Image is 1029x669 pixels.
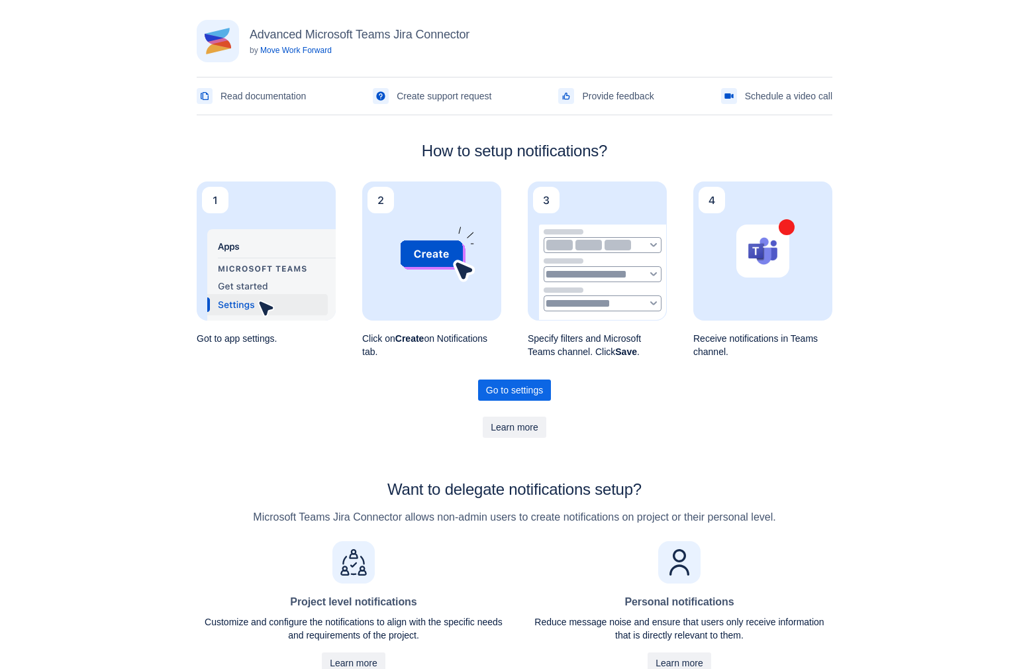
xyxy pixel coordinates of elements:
[197,480,832,499] h2: Want to delegate notifications setup?
[721,85,832,107] a: Schedule a video call
[197,332,336,345] p: Got to app settings.
[197,85,306,107] a: Read documentation
[561,91,571,101] span: feedback
[290,594,416,610] h4: Project level notifications
[250,26,469,42] h3: Advanced Microsoft Teams Jira Connector
[373,85,491,107] a: Create support request
[375,91,386,101] span: support
[724,91,734,101] span: videoCall
[528,332,667,358] p: Specify filters and Microsoft Teams channel. Click .
[197,142,832,160] h2: How to setup notifications?
[486,380,543,401] span: Go to settings
[483,417,546,438] a: Learn more
[528,181,667,321] img: Specify filters and Microsoft Teams channel. Click <b>Save</b>.
[397,85,491,107] span: Create support request
[526,615,832,642] p: Reduce message noise and ensure that users only receive information that is directly relevant to ...
[693,181,832,321] img: Receive notifications in Teams channel.
[582,85,654,107] span: Provide feedback
[658,541,701,584] img: Personal notifications
[332,541,375,584] img: Project level notifications
[220,85,306,107] span: Read documentation
[197,20,239,62] img: Advanced Microsoft Teams Jira Connector
[478,380,551,401] a: Go to settings
[197,615,511,642] p: Customize and configure the notifications to align with the specific needs and requirements of th...
[250,45,469,56] p: by
[362,181,501,321] img: Click on <b>Create</b> on Notifications tab.
[745,85,832,107] span: Schedule a video call
[260,46,332,55] a: Move Work Forward
[395,333,424,344] b: Create
[693,332,832,358] p: Receive notifications in Teams channel.
[197,181,336,321] img: Got to app settings.
[199,91,210,101] span: documentation
[491,417,538,438] span: Learn more
[197,509,832,525] p: Microsoft Teams Jira Connector allows non-admin users to create notifications on project or their...
[362,332,501,358] p: Click on on Notifications tab.
[624,594,734,610] h4: Personal notifications
[615,346,637,357] b: Save
[558,85,654,107] a: Provide feedback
